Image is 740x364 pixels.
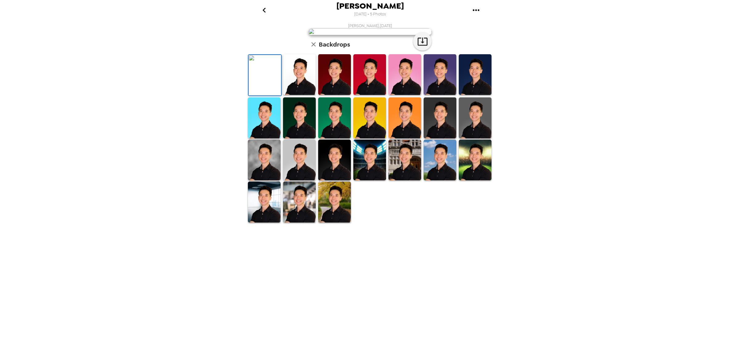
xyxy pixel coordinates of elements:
[348,23,392,28] span: [PERSON_NAME] , [DATE]
[308,28,432,35] img: user
[249,55,281,96] img: Original
[319,39,350,49] h6: Backdrops
[354,10,386,18] span: [DATE] • 5 Photos
[336,2,404,10] span: [PERSON_NAME]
